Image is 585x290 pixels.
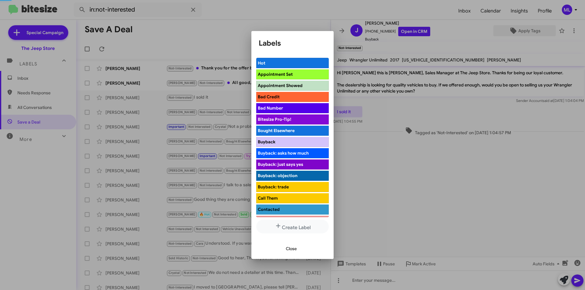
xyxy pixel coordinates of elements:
span: Close [286,243,297,254]
span: Buyback: trade [258,184,289,190]
span: Call Them [258,195,278,201]
span: Bad Number [258,105,283,111]
button: Create Label [256,220,329,233]
span: Appointment Set [258,72,293,77]
span: Contacted [258,207,280,212]
span: Buyback: just says yes [258,162,303,167]
span: Bought Elsewhere [258,128,295,133]
h1: Labels [259,38,326,48]
span: Hot [258,60,265,66]
span: Buyback: objection [258,173,297,178]
button: Close [281,243,302,254]
span: Bitesize Pro-Tip! [258,117,291,122]
span: Buyback: asks how much [258,150,309,156]
span: Bad Credit [258,94,280,100]
span: Appointment Showed [258,83,303,88]
span: Buyback [258,139,275,145]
